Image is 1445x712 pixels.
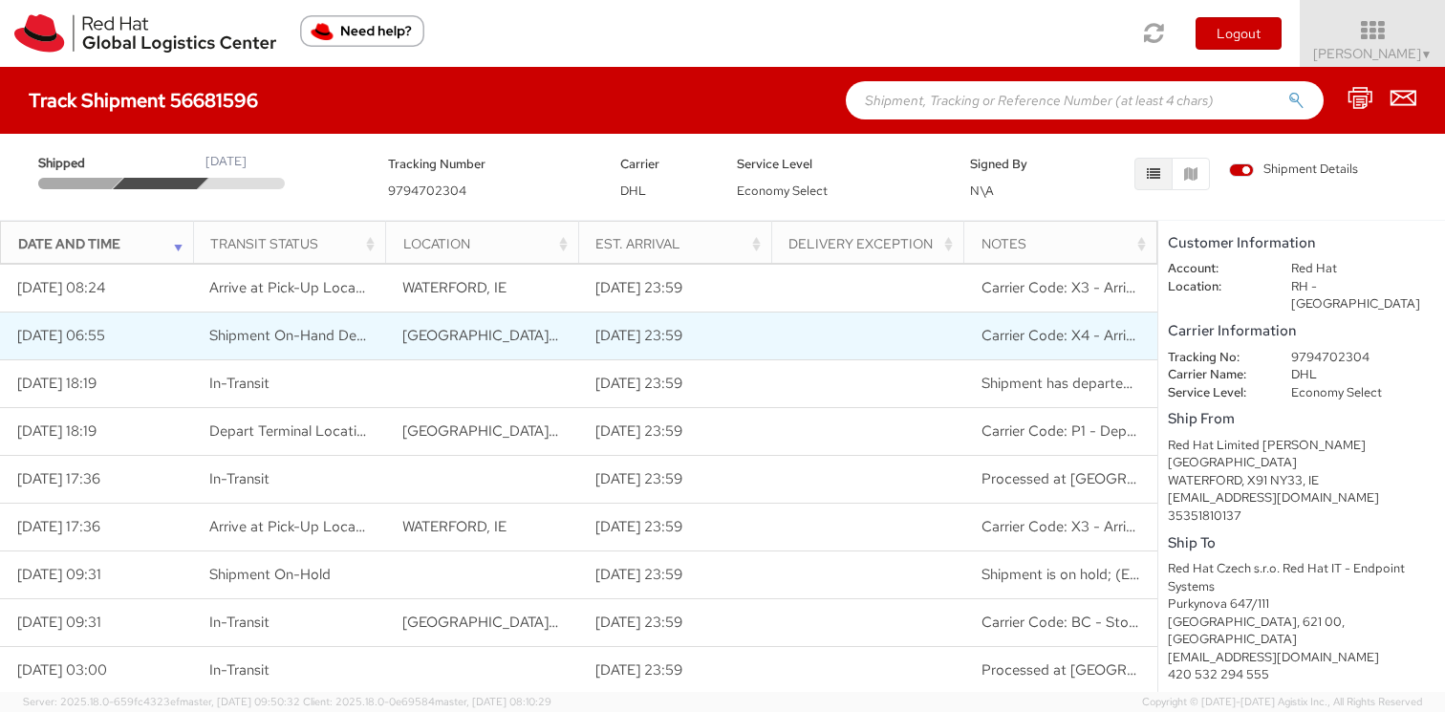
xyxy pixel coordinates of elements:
[846,81,1324,119] input: Shipment, Tracking or Reference Number (at least 4 chars)
[38,155,120,173] span: Shipped
[388,183,466,199] span: 9794702304
[970,183,994,199] span: N\A
[1142,695,1422,710] span: Copyright © [DATE]-[DATE] Agistix Inc., All Rights Reserved
[18,234,187,253] div: Date and Time
[388,158,593,171] h5: Tracking Number
[1313,45,1433,62] span: [PERSON_NAME]
[981,421,1280,441] span: Carrier Code: P1 - Departed Terminal Location
[209,660,270,680] span: In-Transit
[23,695,300,708] span: Server: 2025.18.0-659fc4323ef
[402,517,507,536] span: WATERFORD, IE
[209,613,270,632] span: In-Transit
[180,695,300,708] span: master, [DATE] 09:50:32
[1196,17,1282,50] button: Logout
[210,234,379,253] div: Transit Status
[981,613,1219,632] span: Carrier Code: BC - Storage in Transit
[403,234,572,253] div: Location
[1421,47,1433,62] span: ▼
[981,278,1281,297] span: Carrier Code: X3 - Arrived at Pick-up Location
[578,265,771,313] td: [DATE] 23:59
[1168,437,1435,455] div: Red Hat Limited [PERSON_NAME]
[620,158,708,171] h5: Carrier
[1168,472,1435,490] div: WATERFORD, X91 NY33, IE
[209,421,373,441] span: Depart Terminal Location
[1154,278,1277,296] dt: Location:
[205,153,247,171] div: [DATE]
[595,234,765,253] div: Est. Arrival
[29,90,258,111] h4: Track Shipment 56681596
[1168,595,1435,614] div: Purkynova 647/111
[209,517,380,536] span: Arrive at Pick-Up Location
[737,183,828,199] span: Economy Select
[435,695,551,708] span: master, [DATE] 08:10:29
[981,565,1374,584] span: Shipment is on hold; (Event area: Brussels-BE)
[209,326,412,345] span: Shipment On-Hand Destination
[1229,161,1358,182] label: Shipment Details
[209,374,270,393] span: In-Transit
[1154,366,1277,384] dt: Carrier Name:
[1168,560,1435,595] div: Red Hat Czech s.r.o. Red Hat IT - Endpoint Systems
[402,278,507,297] span: WATERFORD, IE
[578,456,771,504] td: [DATE] 23:59
[1168,323,1435,339] h5: Carrier Information
[578,551,771,599] td: [DATE] 23:59
[1168,411,1435,427] h5: Ship From
[1154,349,1277,367] dt: Tracking No:
[1154,384,1277,402] dt: Service Level:
[1168,235,1435,251] h5: Customer Information
[14,14,276,53] img: rh-logistics-00dfa346123c4ec078e1.svg
[578,360,771,408] td: [DATE] 23:59
[981,234,1151,253] div: Notes
[303,695,551,708] span: Client: 2025.18.0-0e69584
[402,421,702,441] span: Brussels, BE
[300,15,424,47] button: Need help?
[209,469,270,488] span: In-Transit
[1229,161,1358,179] span: Shipment Details
[402,326,702,345] span: Prague, CZ
[209,278,380,297] span: Arrive at Pick-Up Location
[1168,507,1435,526] div: 35351810137
[788,234,958,253] div: Delivery Exception
[209,565,331,584] span: Shipment On-Hold
[1154,260,1277,278] dt: Account:
[981,326,1285,345] span: Carrier Code: X4 - Arrived at Terminal Location
[578,599,771,647] td: [DATE] 23:59
[981,517,1281,536] span: Carrier Code: X3 - Arrived at Pick-up Location
[1168,489,1435,507] div: [EMAIL_ADDRESS][DOMAIN_NAME]
[620,183,646,199] span: DHL
[1168,649,1435,667] div: [EMAIL_ADDRESS][DOMAIN_NAME]
[578,313,771,360] td: [DATE] 23:59
[1168,666,1435,684] div: 420 532 294 555
[578,647,771,695] td: [DATE] 23:59
[737,158,941,171] h5: Service Level
[1168,454,1435,472] div: [GEOGRAPHIC_DATA]
[1168,535,1435,551] h5: Ship To
[578,408,771,456] td: [DATE] 23:59
[1168,614,1435,649] div: [GEOGRAPHIC_DATA], 621 00, [GEOGRAPHIC_DATA]
[970,158,1058,171] h5: Signed By
[578,504,771,551] td: [DATE] 23:59
[402,613,702,632] span: Brussels, BE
